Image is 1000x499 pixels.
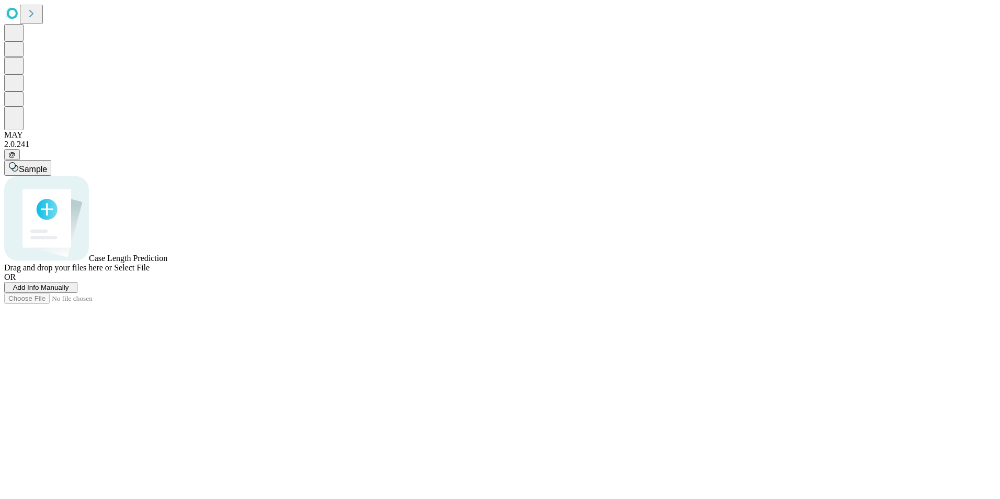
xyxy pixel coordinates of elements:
span: OR [4,273,16,281]
div: 2.0.241 [4,140,996,149]
span: Case Length Prediction [89,254,167,263]
span: @ [8,151,16,158]
span: Add Info Manually [13,283,69,291]
button: Sample [4,160,51,176]
span: Sample [19,165,47,174]
span: Drag and drop your files here or [4,263,112,272]
span: Select File [114,263,150,272]
div: MAY [4,130,996,140]
button: @ [4,149,20,160]
button: Add Info Manually [4,282,77,293]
